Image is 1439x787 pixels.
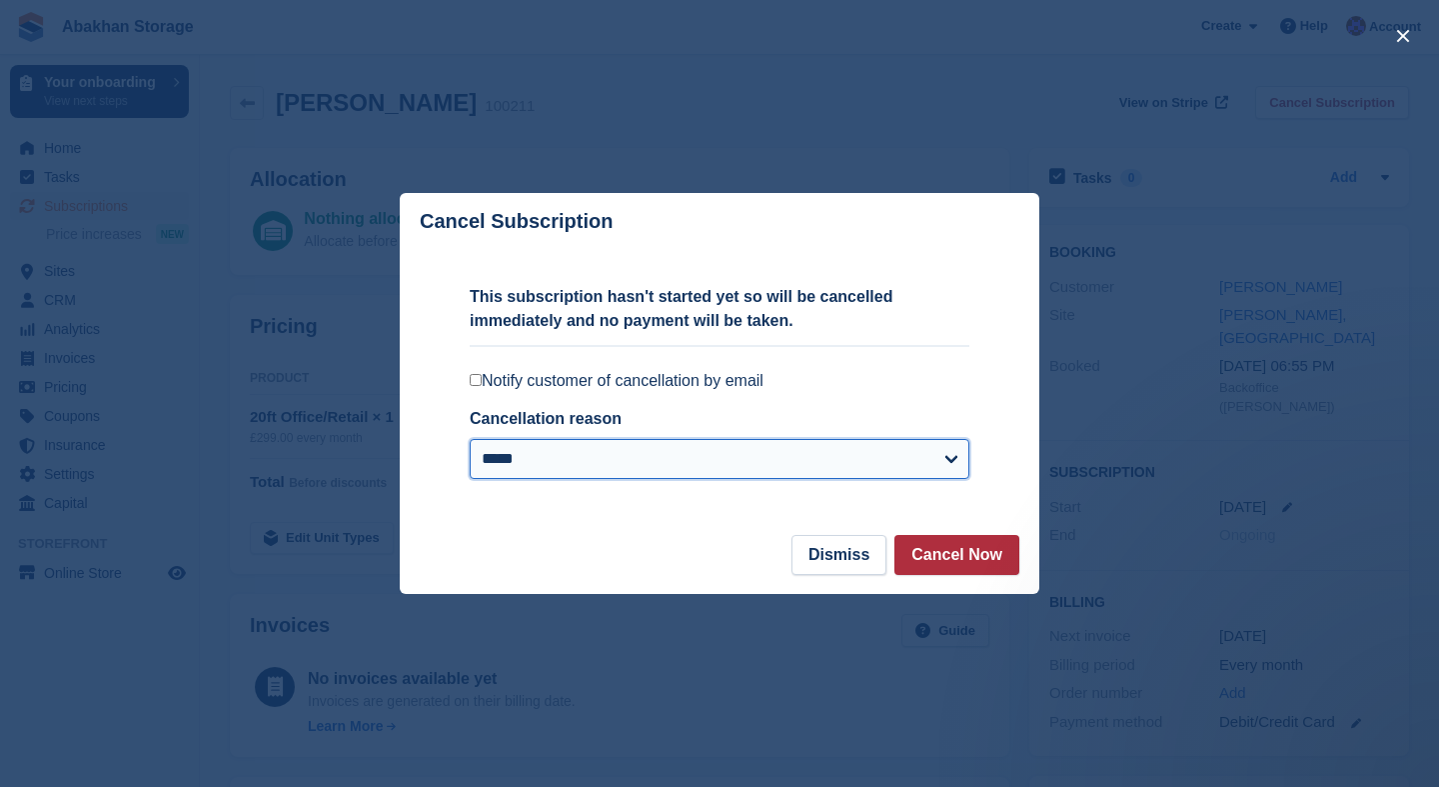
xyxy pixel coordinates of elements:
[470,371,969,391] label: Notify customer of cancellation by email
[470,374,482,386] input: Notify customer of cancellation by email
[470,285,969,333] p: This subscription hasn't started yet so will be cancelled immediately and no payment will be taken.
[894,535,1019,575] button: Cancel Now
[420,210,613,233] p: Cancel Subscription
[791,535,886,575] button: Dismiss
[1387,20,1419,52] button: close
[470,410,622,427] label: Cancellation reason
